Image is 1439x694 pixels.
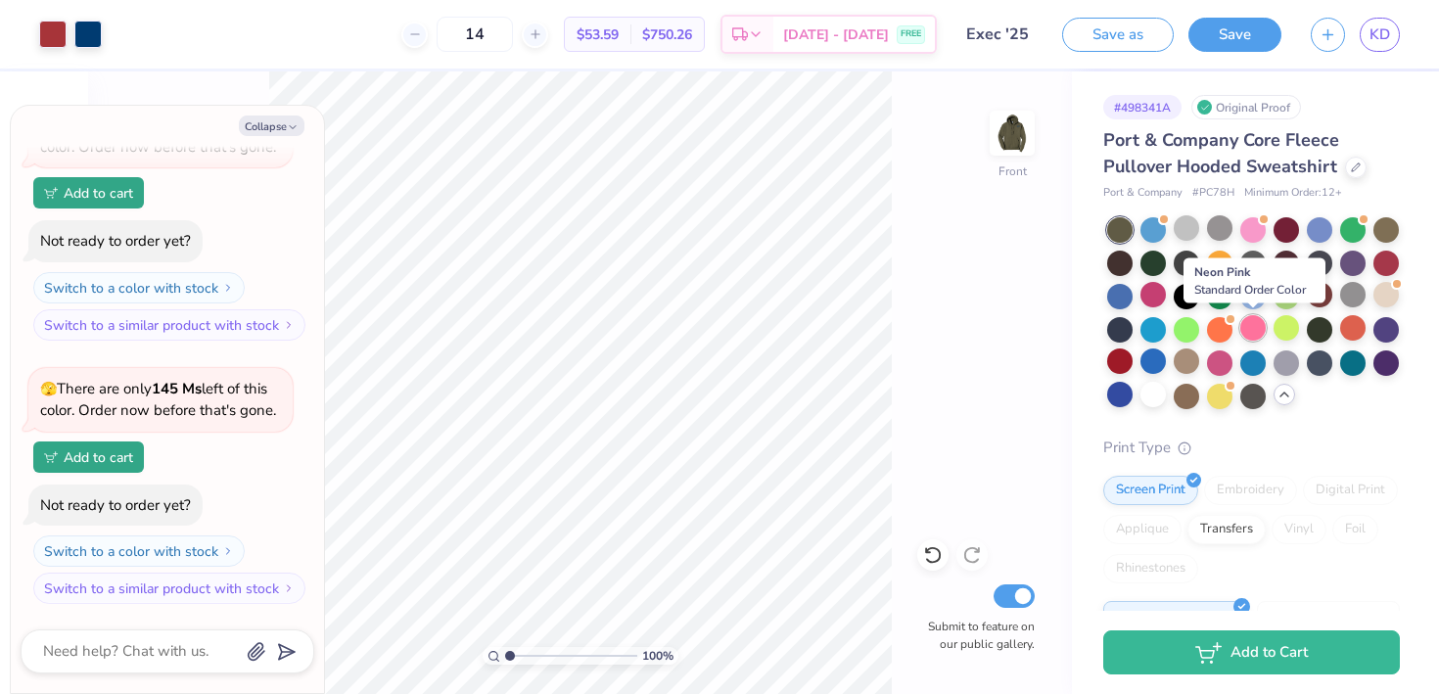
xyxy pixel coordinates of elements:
span: Standard Order Color [1194,282,1306,298]
button: Switch to a similar product with stock [33,573,305,604]
img: Switch to a color with stock [222,545,234,557]
a: KD [1360,18,1400,52]
div: Neon Pink [1184,258,1325,303]
span: # PC78H [1192,185,1234,202]
button: Add to Cart [1103,630,1400,674]
button: Add to cart [33,441,144,473]
div: Not ready to order yet? [40,231,191,251]
span: [DATE] - [DATE] [783,24,889,45]
div: Screen Print [1103,476,1198,505]
button: Switch to a similar product with stock [33,309,305,341]
div: Vinyl [1272,515,1326,544]
div: Rhinestones [1103,554,1198,583]
button: Switch to a color with stock [33,535,245,567]
div: Foil [1332,515,1378,544]
button: Save [1188,18,1281,52]
button: Collapse [239,116,304,136]
div: Applique [1103,515,1182,544]
div: Print Type [1103,437,1400,459]
div: Embroidery [1204,476,1297,505]
div: Front [998,162,1027,180]
span: There are only left of this color. Order now before that's gone. [40,379,276,421]
input: Untitled Design [952,15,1047,54]
span: 100 % [642,647,673,665]
span: Port & Company [1103,185,1183,202]
img: Add to cart [44,451,58,463]
span: FREE [901,27,921,41]
span: Puff Ink [1266,610,1307,630]
strong: 145 Ms [152,379,202,398]
label: Submit to feature on our public gallery. [917,618,1035,653]
img: Front [993,114,1032,153]
img: Switch to a color with stock [222,282,234,294]
div: Transfers [1187,515,1266,544]
img: Switch to a similar product with stock [283,582,295,594]
span: $750.26 [642,24,692,45]
div: Digital Print [1303,476,1398,505]
div: # 498341A [1103,95,1182,119]
span: Port & Company Core Fleece Pullover Hooded Sweatshirt [1103,128,1339,178]
button: Switch to a color with stock [33,272,245,303]
input: – – [437,17,513,52]
span: KD [1369,23,1390,46]
button: Save as [1062,18,1174,52]
span: Minimum Order: 12 + [1244,185,1342,202]
img: Add to cart [44,187,58,199]
div: Original Proof [1191,95,1301,119]
span: There are only left of this color. Order now before that's gone. [40,115,276,157]
div: Not ready to order yet? [40,495,191,515]
img: Switch to a similar product with stock [283,319,295,331]
button: Add to cart [33,177,144,208]
span: 🫣 [40,380,57,398]
span: Standard [1112,610,1164,630]
span: $53.59 [577,24,619,45]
